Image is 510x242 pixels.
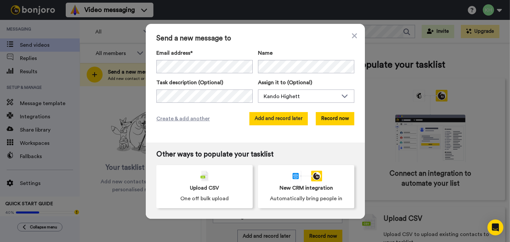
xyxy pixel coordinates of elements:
span: Automatically bring people in [270,195,342,203]
span: Send a new message to [156,34,354,42]
button: Add and record later [249,112,308,125]
label: Task description (Optional) [156,79,253,87]
span: One off bulk upload [180,195,229,203]
label: Assign it to (Optional) [258,79,354,87]
div: animation [290,171,322,181]
span: New CRM integration [280,184,333,192]
button: Record now [316,112,354,125]
span: Other ways to populate your tasklist [156,151,354,158]
span: Create & add another [156,115,210,123]
img: csv-grey.png [201,171,209,181]
span: Upload CSV [190,184,219,192]
label: Email address* [156,49,253,57]
div: Kando Highett [264,92,338,100]
div: Open Intercom Messenger [487,219,503,235]
span: Name [258,49,273,57]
